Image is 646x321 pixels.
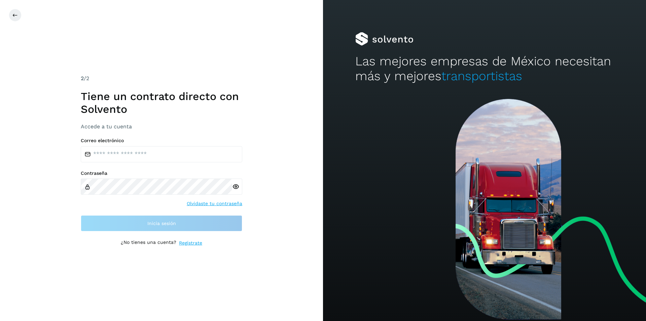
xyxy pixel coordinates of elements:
div: /2 [81,74,242,83]
label: Contraseña [81,170,242,176]
label: Correo electrónico [81,138,242,143]
a: Olvidaste tu contraseña [187,200,242,207]
a: Regístrate [179,239,202,247]
h2: Las mejores empresas de México necesitan más y mejores [355,54,614,84]
button: Inicia sesión [81,215,242,231]
span: 2 [81,75,84,82]
h3: Accede a tu cuenta [81,123,242,130]
span: transportistas [441,69,522,83]
p: ¿No tienes una cuenta? [121,239,176,247]
span: Inicia sesión [147,221,176,226]
h1: Tiene un contrato directo con Solvento [81,90,242,116]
